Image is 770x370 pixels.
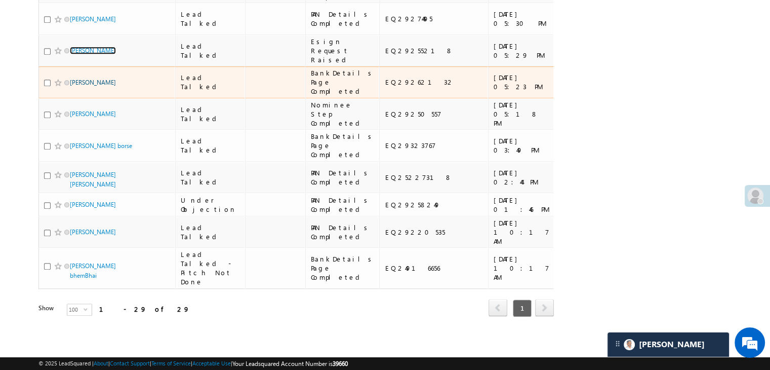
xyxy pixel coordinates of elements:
[53,53,170,66] div: Chat with us now
[535,300,554,316] a: next
[311,168,375,187] div: PAN Details Completed
[494,42,549,60] div: [DATE] 05:29 PM
[385,141,483,150] div: EQ29323767
[70,47,116,54] a: [PERSON_NAME]
[70,110,116,118] a: [PERSON_NAME]
[13,94,185,282] textarea: Type your message and hit 'Enter'
[311,10,375,28] div: PAN Details Completed
[181,250,240,286] div: Lead Talked - Pitch Not Done
[70,171,116,188] a: [PERSON_NAME] [PERSON_NAME]
[494,168,549,187] div: [DATE] 02:44 PM
[181,223,240,241] div: Lead Talked
[181,196,240,214] div: Under Objection
[311,254,375,282] div: BankDetails Page Completed
[192,360,231,366] a: Acceptable Use
[311,196,375,214] div: PAN Details Completed
[181,10,240,28] div: Lead Talked
[70,201,116,208] a: [PERSON_NAME]
[624,339,635,350] img: Carter
[311,37,375,64] div: Esign Request Raised
[494,196,549,214] div: [DATE] 01:46 PM
[232,360,348,367] span: Your Leadsquared Account Number is
[385,173,483,182] div: EQ25227318
[70,228,116,236] a: [PERSON_NAME]
[494,10,549,28] div: [DATE] 05:30 PM
[385,228,483,237] div: EQ29220535
[311,223,375,241] div: PAN Details Completed
[489,300,507,316] a: prev
[385,264,483,273] div: EQ24916656
[110,360,150,366] a: Contact Support
[181,136,240,155] div: Lead Talked
[70,15,116,23] a: [PERSON_NAME]
[385,200,483,209] div: EQ29258249
[607,332,730,357] div: carter-dragCarter[PERSON_NAME]
[70,79,116,86] a: [PERSON_NAME]
[494,218,549,246] div: [DATE] 10:17 AM
[38,304,59,313] div: Show
[311,100,375,128] div: Nominee Step Completed
[181,42,240,60] div: Lead Talked
[181,168,240,187] div: Lead Talked
[70,262,116,279] a: [PERSON_NAME] bhemBhai
[385,14,483,23] div: EQ29274495
[513,300,532,317] span: 1
[494,100,549,128] div: [DATE] 05:18 PM
[138,291,184,305] em: Start Chat
[84,307,92,311] span: select
[385,78,483,87] div: EQ29262132
[94,360,108,366] a: About
[333,360,348,367] span: 39660
[614,340,622,348] img: carter-drag
[494,73,549,91] div: [DATE] 05:23 PM
[181,105,240,123] div: Lead Talked
[151,360,191,366] a: Terms of Service
[181,73,240,91] div: Lead Talked
[70,142,132,150] a: [PERSON_NAME] borse
[385,46,483,55] div: EQ29255218
[535,299,554,316] span: next
[17,53,43,66] img: d_60004797649_company_0_60004797649
[494,254,549,282] div: [DATE] 10:17 AM
[639,340,705,349] span: Carter
[99,303,190,315] div: 1 - 29 of 29
[385,109,483,119] div: EQ29250557
[166,5,190,29] div: Minimize live chat window
[38,359,348,368] span: © 2025 LeadSquared | | | | |
[311,132,375,159] div: BankDetails Page Completed
[489,299,507,316] span: prev
[494,136,549,155] div: [DATE] 03:49 PM
[311,68,375,96] div: BankDetails Page Completed
[67,304,84,315] span: 100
